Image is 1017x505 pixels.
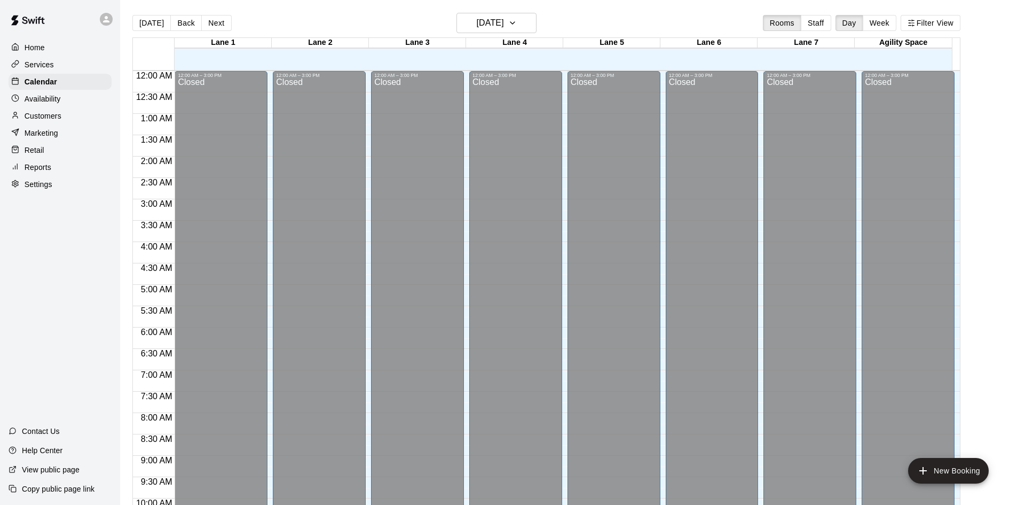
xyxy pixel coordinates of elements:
span: 4:00 AM [138,242,175,251]
p: Copy public page link [22,484,94,494]
p: Reports [25,162,51,173]
button: [DATE] [456,13,537,33]
span: 3:00 AM [138,199,175,208]
h6: [DATE] [477,15,504,30]
div: Lane 5 [563,38,660,48]
div: Agility Space [855,38,952,48]
button: add [908,458,989,484]
a: Retail [9,142,112,158]
span: 1:00 AM [138,114,175,123]
span: 5:00 AM [138,285,175,294]
div: Lane 4 [466,38,563,48]
span: 3:30 AM [138,221,175,230]
span: 7:00 AM [138,370,175,379]
span: 5:30 AM [138,306,175,315]
span: 4:30 AM [138,263,175,273]
span: 2:00 AM [138,157,175,166]
span: 6:00 AM [138,328,175,337]
button: Filter View [901,15,960,31]
div: Lane 1 [175,38,272,48]
span: 9:00 AM [138,456,175,465]
span: 6:30 AM [138,349,175,358]
div: Lane 3 [369,38,466,48]
div: 12:00 AM – 3:00 PM [571,73,657,78]
span: 8:30 AM [138,434,175,444]
button: [DATE] [132,15,171,31]
div: 12:00 AM – 3:00 PM [767,73,853,78]
div: Lane 6 [660,38,758,48]
div: 12:00 AM – 3:00 PM [472,73,559,78]
p: Services [25,59,54,70]
div: 12:00 AM – 3:00 PM [669,73,755,78]
a: Reports [9,159,112,175]
p: Home [25,42,45,53]
div: 12:00 AM – 3:00 PM [374,73,461,78]
div: 12:00 AM – 3:00 PM [178,73,264,78]
a: Availability [9,91,112,107]
button: Day [835,15,863,31]
p: Calendar [25,76,57,87]
button: Rooms [763,15,801,31]
span: 7:30 AM [138,392,175,401]
span: 12:30 AM [133,92,175,102]
div: 12:00 AM – 3:00 PM [865,73,951,78]
span: 8:00 AM [138,413,175,422]
div: Lane 7 [758,38,855,48]
p: Settings [25,179,52,190]
button: Staff [801,15,831,31]
span: 9:30 AM [138,477,175,486]
p: Contact Us [22,426,60,437]
span: 12:00 AM [133,71,175,80]
a: Services [9,57,112,73]
button: Next [201,15,231,31]
p: Marketing [25,128,58,138]
p: Help Center [22,445,62,456]
a: Marketing [9,125,112,141]
p: Availability [25,94,61,104]
p: Retail [25,145,44,156]
button: Week [863,15,896,31]
a: Home [9,40,112,56]
a: Customers [9,108,112,124]
a: Settings [9,176,112,192]
button: Back [170,15,202,31]
a: Calendar [9,74,112,90]
div: Lane 2 [272,38,369,48]
div: 12:00 AM – 3:00 PM [276,73,362,78]
span: 1:30 AM [138,135,175,144]
p: Customers [25,111,61,121]
p: View public page [22,464,80,475]
span: 2:30 AM [138,178,175,187]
